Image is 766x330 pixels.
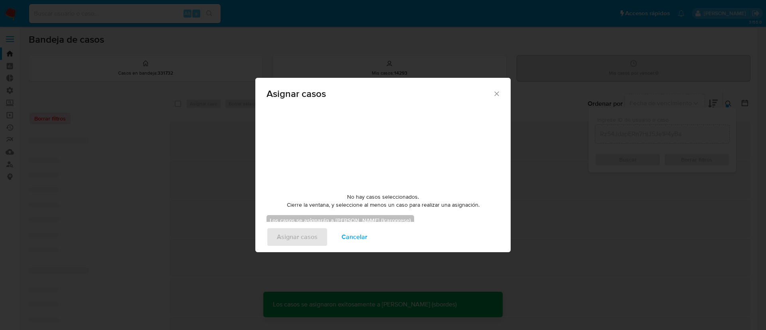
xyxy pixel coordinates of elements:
span: Cierre la ventana, y seleccione al menos un caso para realizar una asignación. [287,201,480,209]
button: Cerrar ventana [493,90,500,97]
div: assign-modal [255,78,511,252]
button: Cancelar [331,227,378,247]
span: No hay casos seleccionados. [347,193,419,201]
b: Los casos se asignarán a [PERSON_NAME] (lcaroprese) [270,216,411,224]
span: Asignar casos [267,89,493,99]
img: yH5BAEAAAAALAAAAAABAAEAAAIBRAA7 [323,107,443,187]
span: Cancelar [342,228,367,246]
